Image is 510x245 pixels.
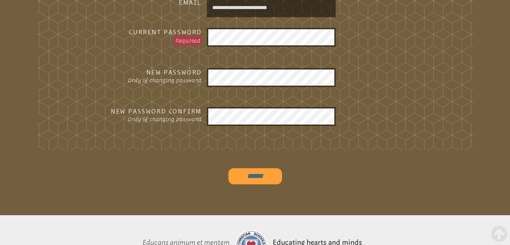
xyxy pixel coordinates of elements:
[94,115,202,123] p: Only if changing password
[94,107,202,115] h3: New Password Confirm
[94,28,202,36] h3: Current Password
[94,68,202,76] h3: New Password
[174,36,202,45] p: Required
[94,76,202,84] p: Only if changing password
